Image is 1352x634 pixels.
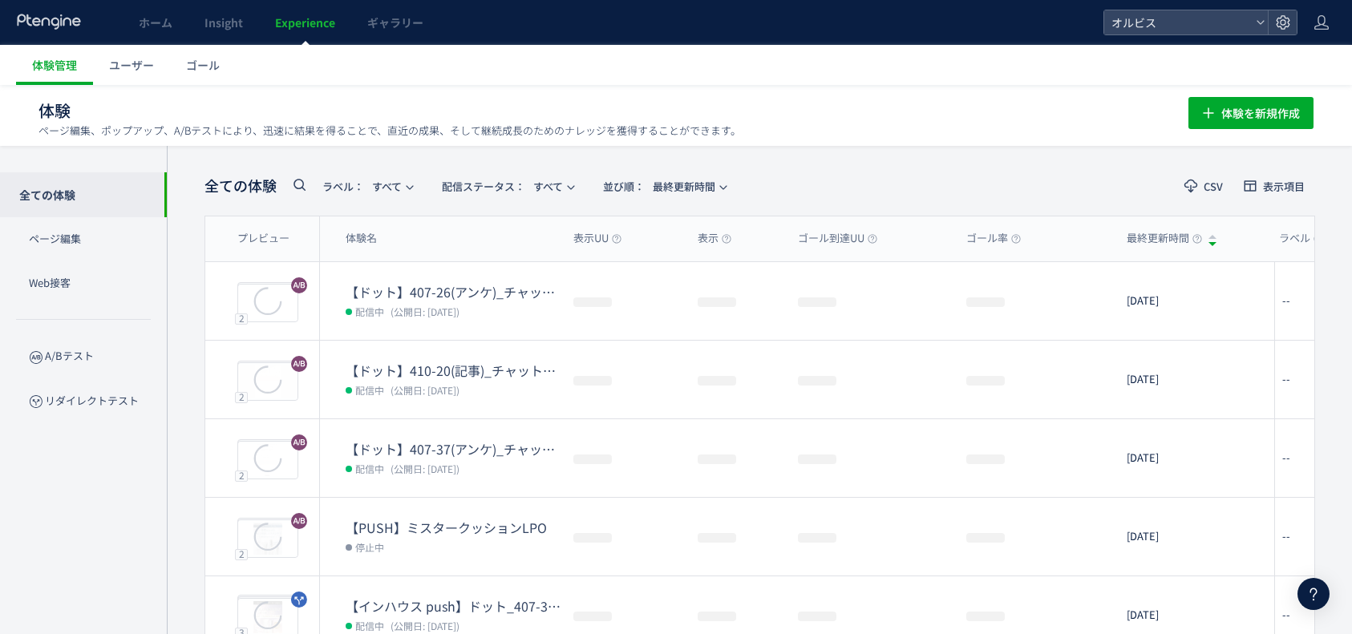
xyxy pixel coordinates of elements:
[275,14,335,30] span: Experience
[204,14,243,30] span: Insight
[186,57,220,73] span: ゴール
[139,14,172,30] span: ホーム
[367,14,423,30] span: ギャラリー
[1107,10,1249,34] span: オルビス
[109,57,154,73] span: ユーザー
[32,57,77,73] span: 体験管理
